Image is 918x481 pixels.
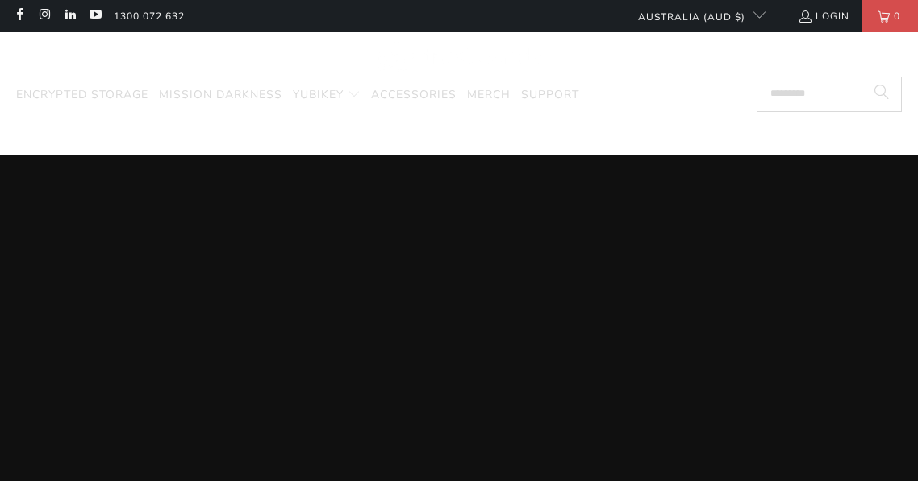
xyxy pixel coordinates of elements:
a: Accessories [371,77,457,114]
button: Search [862,77,902,112]
a: Merch [467,77,511,114]
a: 1300 072 632 [114,7,185,25]
span: Accessories [371,87,457,102]
span: Mission Darkness [159,87,282,102]
a: Trust Panda Australia on LinkedIn [63,10,77,23]
span: Encrypted Storage [16,87,148,102]
a: Trust Panda Australia on Instagram [37,10,51,23]
a: Trust Panda Australia on YouTube [88,10,102,23]
a: Trust Panda Australia on Facebook [12,10,26,23]
input: Search... [757,77,902,112]
span: YubiKey [293,87,344,102]
summary: YubiKey [293,77,361,114]
span: Support [521,87,579,102]
a: Mission Darkness [159,77,282,114]
span: Merch [467,87,511,102]
a: Support [521,77,579,114]
nav: Translation missing: en.navigation.header.main_nav [16,77,579,114]
a: Login [798,7,849,25]
a: Encrypted Storage [16,77,148,114]
img: Trust Panda Australia [377,40,542,73]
